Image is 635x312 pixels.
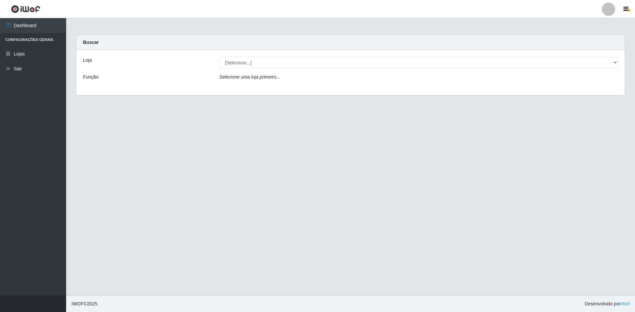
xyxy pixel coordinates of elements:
span: Desenvolvido por [585,300,630,307]
img: CoreUI Logo [11,5,40,13]
label: Loja [83,57,92,64]
span: IWOF [71,301,84,306]
label: Função [83,74,99,81]
strong: Buscar [83,40,99,45]
span: © 2025 . [71,300,99,307]
a: iWof [620,301,630,306]
i: Selecione uma loja primeiro... [219,74,280,80]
